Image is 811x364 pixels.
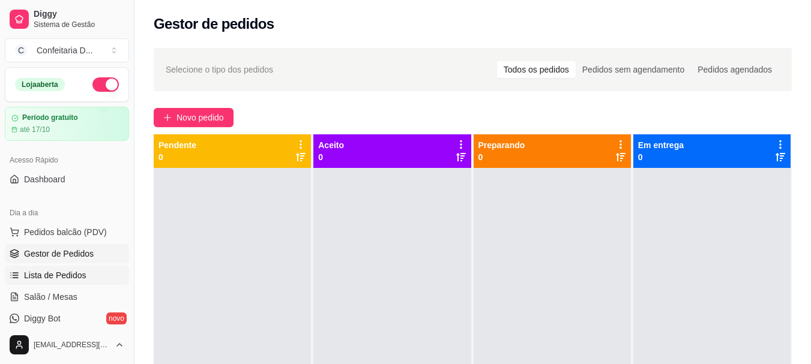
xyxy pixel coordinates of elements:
[154,14,274,34] h2: Gestor de pedidos
[5,330,129,359] button: [EMAIL_ADDRESS][DOMAIN_NAME]
[92,77,119,92] button: Alterar Status
[37,44,92,56] div: Confeitaria D ...
[176,111,224,124] span: Novo pedido
[5,266,129,285] a: Lista de Pedidos
[5,244,129,263] a: Gestor de Pedidos
[24,269,86,281] span: Lista de Pedidos
[34,20,124,29] span: Sistema de Gestão
[15,44,27,56] span: C
[497,61,576,78] div: Todos os pedidos
[154,108,234,127] button: Novo pedido
[318,151,344,163] p: 0
[5,151,129,170] div: Acesso Rápido
[5,309,129,328] a: Diggy Botnovo
[478,139,525,151] p: Preparando
[318,139,344,151] p: Aceito
[15,78,65,91] div: Loja aberta
[5,5,129,34] a: DiggySistema de Gestão
[478,151,525,163] p: 0
[5,38,129,62] button: Select a team
[5,287,129,306] a: Salão / Mesas
[638,139,684,151] p: Em entrega
[24,312,61,324] span: Diggy Bot
[24,291,77,303] span: Salão / Mesas
[5,203,129,222] div: Dia a dia
[34,9,124,20] span: Diggy
[5,170,129,189] a: Dashboard
[34,340,110,350] span: [EMAIL_ADDRESS][DOMAIN_NAME]
[5,107,129,141] a: Período gratuitoaté 17/10
[158,139,196,151] p: Pendente
[158,151,196,163] p: 0
[576,61,691,78] div: Pedidos sem agendamento
[24,226,107,238] span: Pedidos balcão (PDV)
[166,63,273,76] span: Selecione o tipo dos pedidos
[691,61,779,78] div: Pedidos agendados
[20,125,50,134] article: até 17/10
[5,222,129,242] button: Pedidos balcão (PDV)
[22,113,78,122] article: Período gratuito
[24,248,94,260] span: Gestor de Pedidos
[638,151,684,163] p: 0
[163,113,172,122] span: plus
[24,173,65,185] span: Dashboard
